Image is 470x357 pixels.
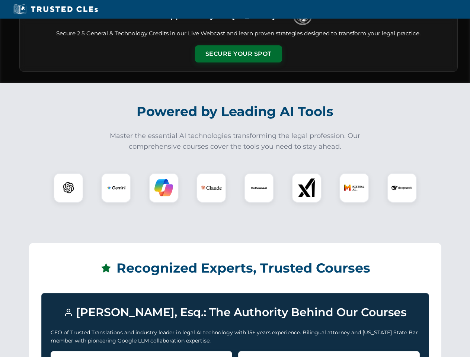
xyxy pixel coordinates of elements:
[11,4,100,15] img: Trusted CLEs
[201,177,222,198] img: Claude Logo
[54,173,83,203] div: ChatGPT
[297,178,316,197] img: xAI Logo
[339,173,369,203] div: Mistral AI
[105,131,365,152] p: Master the essential AI technologies transforming the legal profession. Our comprehensive courses...
[29,29,448,38] p: Secure 2.5 General & Technology Credits in our Live Webcast and learn proven strategies designed ...
[344,177,365,198] img: Mistral AI Logo
[58,177,79,199] img: ChatGPT Logo
[196,173,226,203] div: Claude
[244,173,274,203] div: CoCounsel
[292,173,322,203] div: xAI
[51,302,420,322] h3: [PERSON_NAME], Esq.: The Authority Behind Our Courses
[29,99,441,125] h2: Powered by Leading AI Tools
[195,45,282,62] button: Secure Your Spot
[107,178,125,197] img: Gemini Logo
[149,173,179,203] div: Copilot
[51,328,420,345] p: CEO of Trusted Translations and industry leader in legal AI technology with 15+ years experience....
[387,173,417,203] div: DeepSeek
[101,173,131,203] div: Gemini
[154,178,173,197] img: Copilot Logo
[391,177,412,198] img: DeepSeek Logo
[250,178,268,197] img: CoCounsel Logo
[41,255,429,281] h2: Recognized Experts, Trusted Courses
